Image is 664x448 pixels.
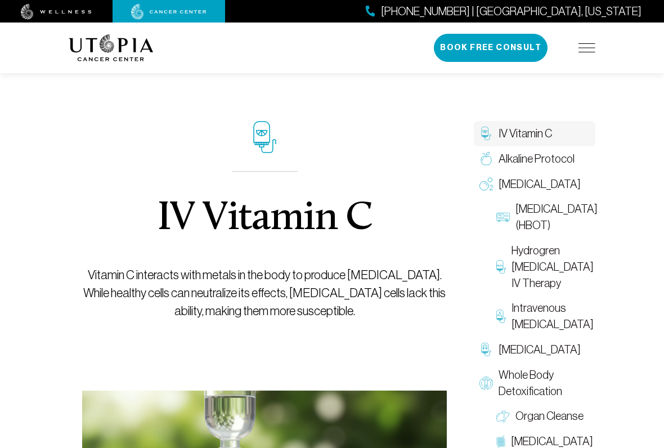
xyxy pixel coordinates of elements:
[515,201,598,234] span: [MEDICAL_DATA] (HBOT)
[496,210,510,224] img: Hyperbaric Oxygen Therapy (HBOT)
[21,4,92,20] img: wellness
[69,34,154,61] img: logo
[474,146,595,172] a: Alkaline Protocol
[479,377,493,390] img: Whole Body Detoxification
[515,408,584,424] span: Organ Cleanse
[157,199,373,239] h1: IV Vitamin C
[474,337,595,362] a: [MEDICAL_DATA]
[512,243,594,291] span: Hydrogren [MEDICAL_DATA] IV Therapy
[474,121,595,146] a: IV Vitamin C
[479,152,493,165] img: Alkaline Protocol
[491,196,595,238] a: [MEDICAL_DATA] (HBOT)
[82,266,447,320] p: Vitamin C interacts with metals in the body to produce [MEDICAL_DATA]. While healthy cells can ne...
[491,295,595,337] a: Intravenous [MEDICAL_DATA]
[496,410,510,423] img: Organ Cleanse
[253,121,276,153] img: icon
[479,343,493,356] img: Chelation Therapy
[474,172,595,197] a: [MEDICAL_DATA]
[499,126,552,142] span: IV Vitamin C
[499,342,581,358] span: [MEDICAL_DATA]
[499,176,581,192] span: [MEDICAL_DATA]
[366,3,641,20] a: [PHONE_NUMBER] | [GEOGRAPHIC_DATA], [US_STATE]
[496,260,506,274] img: Hydrogren Peroxide IV Therapy
[491,238,595,295] a: Hydrogren [MEDICAL_DATA] IV Therapy
[491,404,595,429] a: Organ Cleanse
[434,34,548,62] button: Book Free Consult
[578,43,595,52] img: icon-hamburger
[474,362,595,404] a: Whole Body Detoxification
[479,127,493,140] img: IV Vitamin C
[479,177,493,191] img: Oxygen Therapy
[499,367,590,400] span: Whole Body Detoxification
[512,300,594,333] span: Intravenous [MEDICAL_DATA]
[496,310,506,323] img: Intravenous Ozone Therapy
[131,4,207,20] img: cancer center
[499,151,575,167] span: Alkaline Protocol
[381,3,641,20] span: [PHONE_NUMBER] | [GEOGRAPHIC_DATA], [US_STATE]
